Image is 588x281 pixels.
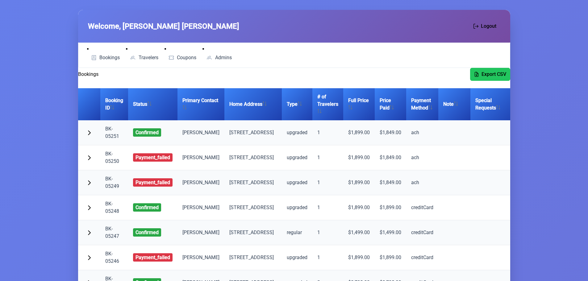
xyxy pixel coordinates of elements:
[133,178,173,187] span: payment_failed
[470,88,517,120] th: Special Requests
[481,23,496,30] span: Logout
[406,220,438,245] td: creditCard
[282,245,312,270] td: upgraded
[312,170,343,195] td: 1
[126,45,162,63] li: Travelers
[343,120,375,145] td: $1,899.00
[282,220,312,245] td: regular
[406,245,438,270] td: creditCard
[128,88,177,120] th: Status
[215,55,232,60] span: Admins
[406,195,438,220] td: creditCard
[224,220,282,245] td: [STREET_ADDRESS]
[224,88,282,120] th: Home Address
[133,253,173,262] span: payment_failed
[312,88,343,120] th: # of Travelers
[133,128,161,137] span: confirmed
[375,245,406,270] td: $1,899.00
[343,220,375,245] td: $1,499.00
[282,88,312,120] th: Type
[224,245,282,270] td: [STREET_ADDRESS]
[224,170,282,195] td: [STREET_ADDRESS]
[88,21,239,32] span: Welcome, [PERSON_NAME] [PERSON_NAME]
[282,120,312,145] td: upgraded
[406,145,438,170] td: ach
[343,145,375,170] td: $1,899.00
[165,45,200,63] li: Coupons
[438,88,470,120] th: Note
[105,251,119,264] a: BK-05246
[139,55,158,60] span: Travelers
[343,88,375,120] th: Full Price
[282,170,312,195] td: upgraded
[375,195,406,220] td: $1,899.00
[312,220,343,245] td: 1
[202,45,236,63] li: Admins
[375,170,406,195] td: $1,849.00
[343,170,375,195] td: $1,899.00
[105,126,119,139] a: BK-05251
[406,120,438,145] td: ach
[312,195,343,220] td: 1
[105,176,119,189] a: BK-05249
[133,203,161,212] span: confirmed
[469,20,500,33] button: Logout
[406,170,438,195] td: ach
[133,153,173,162] span: payment_failed
[105,201,119,214] a: BK-05248
[78,71,98,78] h2: Bookings
[375,88,406,120] th: Price Paid
[375,220,406,245] td: $1,499.00
[343,195,375,220] td: $1,899.00
[470,68,510,81] button: Export CSV
[282,195,312,220] td: upgraded
[177,145,224,170] td: [PERSON_NAME]
[100,88,128,120] th: Booking ID
[105,226,119,239] a: BK-05247
[375,145,406,170] td: $1,849.00
[224,145,282,170] td: [STREET_ADDRESS]
[312,245,343,270] td: 1
[482,71,506,78] span: Export CSV
[224,120,282,145] td: [STREET_ADDRESS]
[343,245,375,270] td: $1,899.00
[312,120,343,145] td: 1
[406,88,438,120] th: Payment Method
[312,145,343,170] td: 1
[165,53,200,63] a: Coupons
[177,170,224,195] td: [PERSON_NAME]
[177,245,224,270] td: [PERSON_NAME]
[87,45,124,63] li: Bookings
[126,53,162,63] a: Travelers
[87,53,124,63] a: Bookings
[105,151,119,164] a: BK-05250
[375,120,406,145] td: $1,849.00
[202,53,236,63] a: Admins
[282,145,312,170] td: upgraded
[177,55,196,60] span: Coupons
[224,195,282,220] td: [STREET_ADDRESS]
[177,195,224,220] td: [PERSON_NAME]
[177,220,224,245] td: [PERSON_NAME]
[177,120,224,145] td: [PERSON_NAME]
[177,88,224,120] th: Primary Contact
[99,55,120,60] span: Bookings
[133,228,161,237] span: confirmed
